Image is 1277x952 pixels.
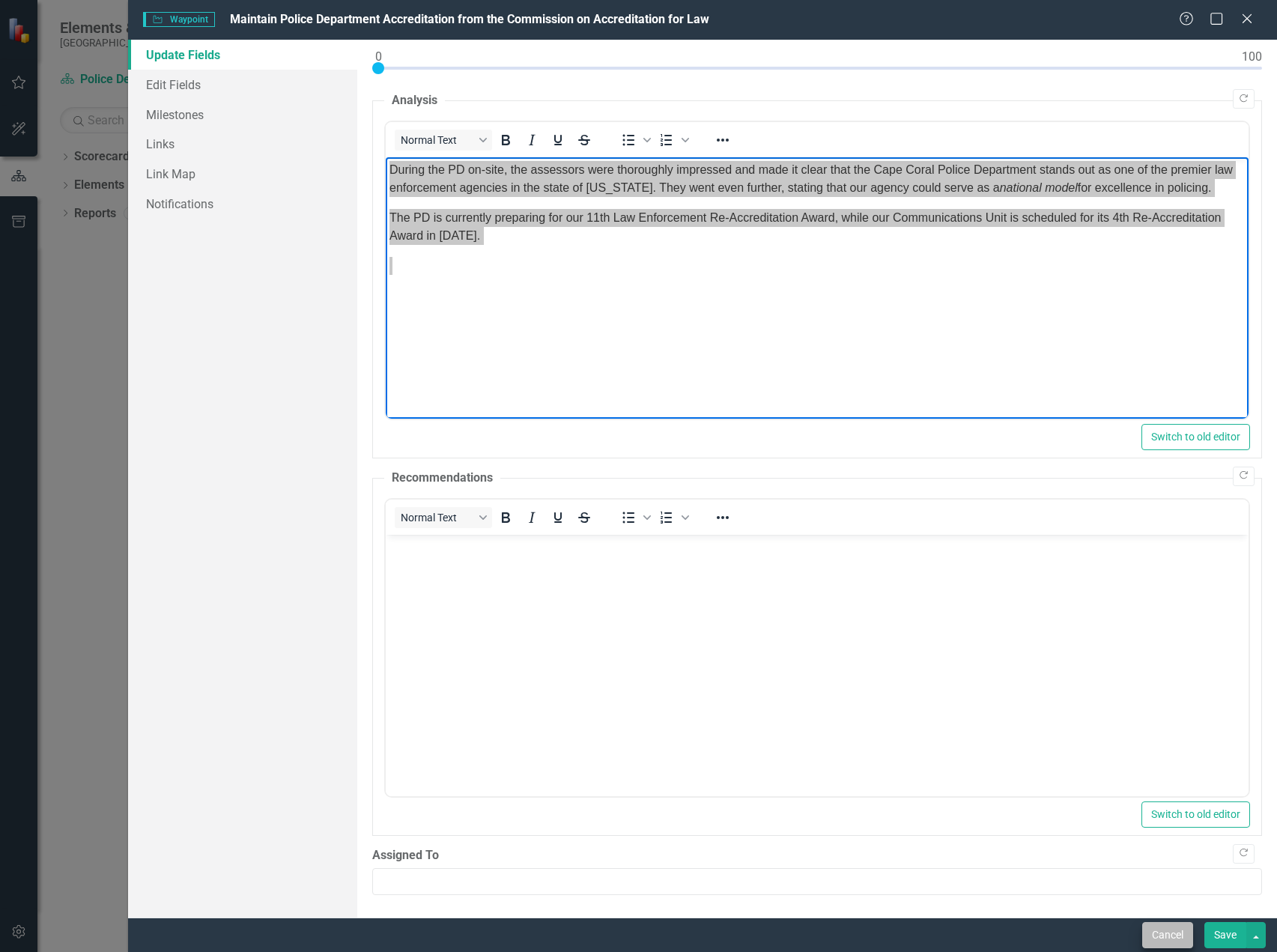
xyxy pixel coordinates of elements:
button: Switch to old editor [1141,801,1250,828]
legend: Analysis [384,92,445,109]
button: Bold [493,130,518,151]
legend: Recommendations [384,470,500,487]
button: Reveal or hide additional toolbar items [710,130,735,151]
button: Reveal or hide additional toolbar items [710,507,735,528]
a: Edit Fields [128,70,358,100]
div: Numbered list [654,507,691,528]
button: Underline [545,130,571,151]
div: Bullet list [616,507,653,528]
a: Notifications [128,189,358,219]
label: Assigned To [372,847,1262,864]
span: Maintain Police Department Accreditation from the Commission on Accreditation for Law [230,12,709,26]
button: Underline [545,507,571,528]
button: Save [1204,922,1246,948]
button: Bold [493,507,518,528]
a: Milestones [128,100,358,130]
iframe: Rich Text Area [386,535,1249,796]
iframe: Rich Text Area [386,157,1249,419]
a: Links [128,129,358,159]
span: Waypoint [143,12,215,27]
button: Strikethrough [571,130,597,151]
button: Strikethrough [571,507,597,528]
button: Block Normal Text [395,507,492,528]
a: Link Map [128,159,358,189]
div: Numbered list [654,130,691,151]
button: Italic [519,507,545,528]
div: Bullet list [616,130,653,151]
button: Cancel [1142,922,1193,948]
span: Normal Text [401,512,474,524]
button: Switch to old editor [1141,424,1250,450]
span: Normal Text [401,134,474,146]
button: Block Normal Text [395,130,492,151]
button: Italic [519,130,545,151]
a: Update Fields [128,40,358,70]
